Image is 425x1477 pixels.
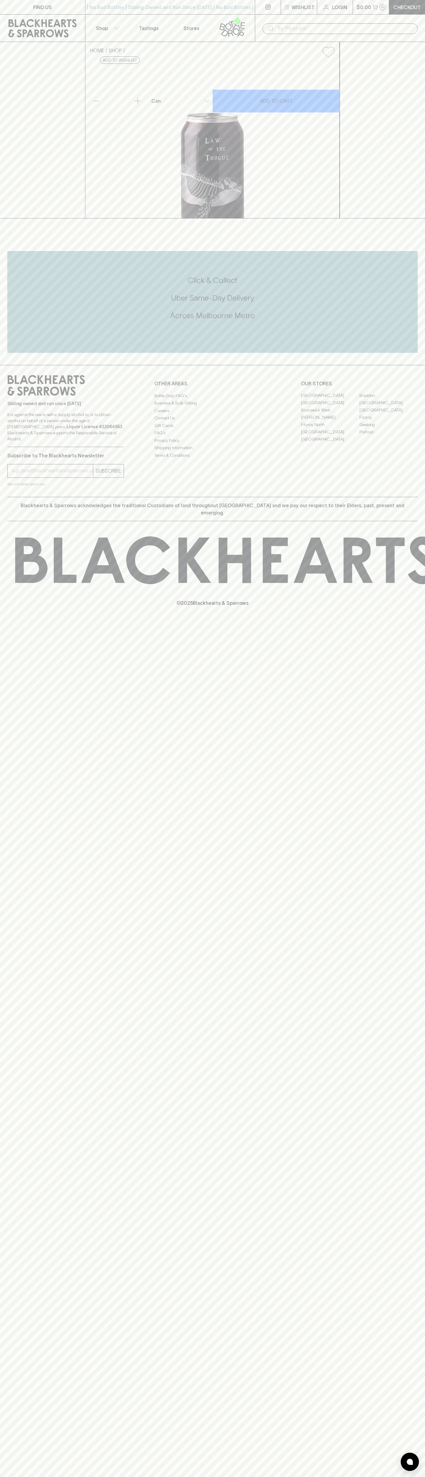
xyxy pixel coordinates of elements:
a: [GEOGRAPHIC_DATA] [359,399,418,407]
a: Fitzroy North [301,421,359,429]
a: Terms & Conditions [154,452,271,459]
a: HOME [90,48,104,53]
p: Blackhearts & Sparrows acknowledges the traditional Custodians of land throughout [GEOGRAPHIC_DAT... [12,502,413,516]
a: [GEOGRAPHIC_DATA] [301,436,359,443]
img: 50788.png [85,62,339,218]
button: ADD TO CART [213,90,340,112]
p: Wishlist [292,4,315,11]
p: 0 [381,5,384,9]
div: Can [149,95,212,107]
a: [GEOGRAPHIC_DATA] [301,429,359,436]
p: Shop [96,25,108,32]
button: Shop [85,15,128,42]
a: Privacy Policy [154,437,271,444]
a: Stores [170,15,213,42]
p: Tastings [139,25,159,32]
input: Try "Pinot noir" [277,24,413,33]
p: It is against the law to sell or supply alcohol to, or to obtain alcohol on behalf of a person un... [7,411,124,442]
button: Add to wishlist [320,44,337,60]
a: Geelong [359,421,418,429]
a: SHOP [109,48,122,53]
a: Shipping Information [154,444,271,452]
a: [GEOGRAPHIC_DATA] [359,407,418,414]
a: [GEOGRAPHIC_DATA] [301,399,359,407]
input: e.g. jane@blackheartsandsparrows.com.au [12,466,93,476]
p: OTHER AREAS [154,380,271,387]
p: Checkout [393,4,421,11]
div: Call to action block [7,251,418,353]
p: Login [332,4,347,11]
p: We will never spam you [7,481,124,487]
h5: Uber Same-Day Delivery [7,293,418,303]
a: Bottle Drop FAQ's [154,392,271,399]
p: OUR STORES [301,380,418,387]
button: SUBSCRIBE [93,464,124,477]
p: Stores [183,25,199,32]
p: ADD TO CART [260,97,293,105]
h5: Click & Collect [7,275,418,285]
a: [PERSON_NAME] [301,414,359,421]
p: SUBSCRIBE [96,467,121,474]
p: Subscribe to The Blackhearts Newsletter [7,452,124,459]
a: Gift Cards [154,422,271,429]
h5: Across Melbourne Metro [7,311,418,321]
a: Fitzroy [359,414,418,421]
p: Can [151,97,161,105]
p: $0.00 [357,4,371,11]
a: Tastings [128,15,170,42]
a: Brunswick West [301,407,359,414]
a: Contact Us [154,415,271,422]
a: Prahran [359,429,418,436]
button: Add to wishlist [100,57,140,64]
a: [GEOGRAPHIC_DATA] [301,392,359,399]
strong: Liquor License #32064953 [67,424,122,429]
p: FIND US [33,4,52,11]
a: Braddon [359,392,418,399]
p: Sibling owned and run since [DATE] [7,401,124,407]
a: FAQ's [154,429,271,437]
a: Careers [154,407,271,414]
a: Business & Bulk Gifting [154,400,271,407]
img: bubble-icon [407,1459,413,1465]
